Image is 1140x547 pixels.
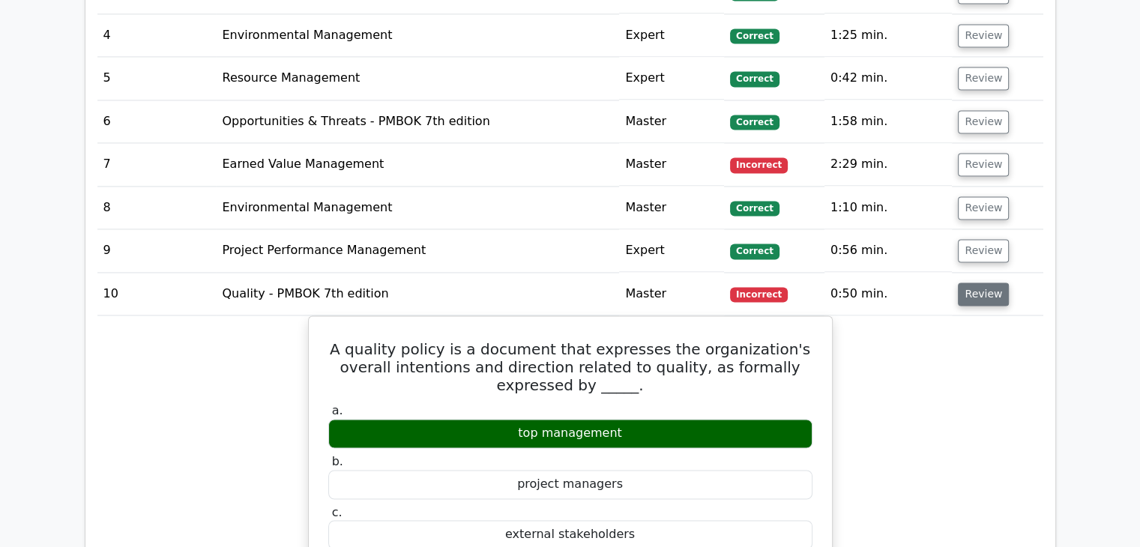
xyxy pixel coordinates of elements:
button: Review [958,239,1009,262]
td: 9 [97,229,217,272]
span: Correct [730,201,779,216]
span: c. [332,505,343,519]
td: Environmental Management [216,187,619,229]
td: Resource Management [216,57,619,100]
span: Correct [730,28,779,43]
td: 0:50 min. [824,273,953,315]
td: 1:58 min. [824,100,953,143]
td: Expert [619,14,724,57]
span: a. [332,403,343,417]
button: Review [958,24,1009,47]
td: 4 [97,14,217,57]
td: 10 [97,273,217,315]
button: Review [958,153,1009,176]
span: Correct [730,244,779,259]
td: 8 [97,187,217,229]
button: Review [958,67,1009,90]
td: 0:42 min. [824,57,953,100]
button: Review [958,110,1009,133]
td: Project Performance Management [216,229,619,272]
td: 1:25 min. [824,14,953,57]
div: project managers [328,470,812,499]
td: Environmental Management [216,14,619,57]
td: 5 [97,57,217,100]
td: Expert [619,57,724,100]
span: Incorrect [730,287,788,302]
td: Master [619,100,724,143]
span: Incorrect [730,157,788,172]
td: 6 [97,100,217,143]
td: 1:10 min. [824,187,953,229]
span: Correct [730,115,779,130]
button: Review [958,282,1009,306]
td: Quality - PMBOK 7th edition [216,273,619,315]
td: 2:29 min. [824,143,953,186]
td: Master [619,187,724,229]
td: Opportunities & Threats - PMBOK 7th edition [216,100,619,143]
td: 0:56 min. [824,229,953,272]
span: b. [332,454,343,468]
td: Expert [619,229,724,272]
div: top management [328,419,812,448]
td: Master [619,143,724,186]
span: Correct [730,71,779,86]
td: 7 [97,143,217,186]
button: Review [958,196,1009,220]
h5: A quality policy is a document that expresses the organization's overall intentions and direction... [327,340,814,394]
td: Earned Value Management [216,143,619,186]
td: Master [619,273,724,315]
